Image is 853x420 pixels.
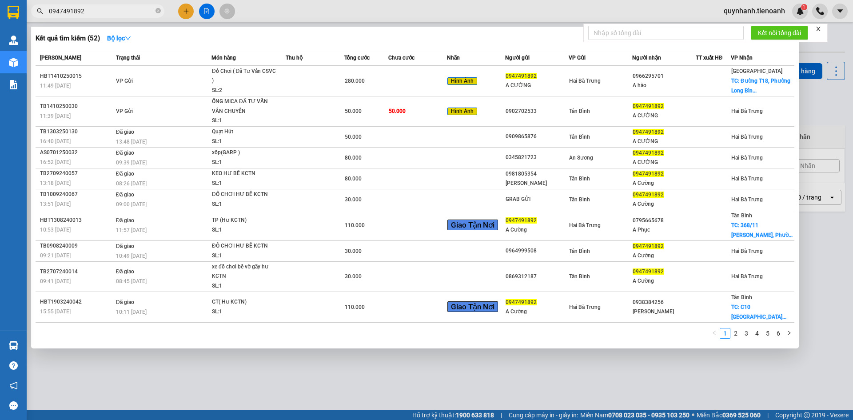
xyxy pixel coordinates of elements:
[569,134,590,140] span: Tân Bình
[731,328,741,338] a: 2
[588,26,744,40] input: Nhập số tổng đài
[345,176,362,182] span: 80.000
[731,68,782,74] span: [GEOGRAPHIC_DATA]
[107,35,131,42] strong: Bộ lọc
[40,72,113,81] div: HBT1410250015
[212,281,279,291] div: SL: 1
[116,201,147,208] span: 09:00 [DATE]
[40,102,113,111] div: TB1410250030
[633,171,664,177] span: 0947491892
[40,138,71,144] span: 16:40 [DATE]
[9,341,18,350] img: warehouse-icon
[212,179,279,188] div: SL: 1
[731,273,763,280] span: Hai Bà Trưng
[447,301,498,312] span: Giao Tận Nơi
[116,180,147,187] span: 08:26 [DATE]
[633,276,695,286] div: A Cường
[633,179,695,188] div: A Cường
[633,268,664,275] span: 0947491892
[116,309,147,315] span: 10:11 [DATE]
[506,73,537,79] span: 0947491892
[345,304,365,310] span: 110.000
[9,58,18,67] img: warehouse-icon
[633,307,695,316] div: [PERSON_NAME]
[741,328,751,338] a: 3
[116,268,134,275] span: Đã giao
[212,116,279,126] div: SL: 1
[388,55,415,61] span: Chưa cước
[345,248,362,254] span: 30.000
[116,108,133,114] span: VP Gửi
[569,304,601,310] span: Hai Bà Trưng
[345,273,362,280] span: 30.000
[100,31,138,45] button: Bộ lọcdown
[506,217,537,224] span: 0947491892
[786,330,792,336] span: right
[212,241,279,251] div: ĐỒ CHƠI HƯ BỂ KCTN
[784,328,794,339] li: Next Page
[36,34,100,43] h3: Kết quả tìm kiếm ( 52 )
[506,132,568,141] div: 0909865876
[731,196,763,203] span: Hai Bà Trưng
[633,251,695,260] div: A Cường
[731,78,790,94] span: TC: Đường T18, Phường Long Bìn...
[116,253,147,259] span: 10:49 [DATE]
[9,381,18,390] span: notification
[155,8,161,13] span: close-circle
[40,127,113,136] div: TB1303250130
[569,222,601,228] span: Hai Bà Trưng
[447,55,460,61] span: Nhãn
[506,81,568,90] div: A CƯỜNG
[731,248,763,254] span: Hai Bà Trưng
[212,158,279,168] div: SL: 1
[116,160,147,166] span: 09:39 [DATE]
[569,248,590,254] span: Tân Bình
[506,195,568,204] div: GRAB GỬI
[506,153,568,162] div: 0345821723
[49,6,154,16] input: Tìm tên, số ĐT hoặc mã đơn
[9,401,18,410] span: message
[212,67,279,86] div: Đồ Chơi ( Đã Tư Vấn CSVC )
[633,81,695,90] div: A hào
[212,251,279,261] div: SL: 1
[633,137,695,146] div: A CƯỜNG
[40,278,71,284] span: 09:41 [DATE]
[40,227,71,233] span: 10:53 [DATE]
[211,55,236,61] span: Món hàng
[763,328,773,338] a: 5
[212,307,279,317] div: SL: 1
[40,216,113,225] div: HBT1308240013
[389,108,406,114] span: 50.000
[633,72,695,81] div: 0966295701
[731,212,752,219] span: Tân Bình
[40,180,71,186] span: 13:18 [DATE]
[447,77,477,85] span: Hình Ảnh
[506,272,568,281] div: 0869312187
[632,55,661,61] span: Người nhận
[40,308,71,315] span: 15:55 [DATE]
[116,192,134,198] span: Đã giao
[116,278,147,284] span: 08:45 [DATE]
[212,216,279,225] div: TP (Hư KCTN)
[784,328,794,339] button: right
[116,55,140,61] span: Trạng thái
[720,328,730,339] li: 1
[40,241,113,251] div: TB0908240009
[696,55,723,61] span: TT xuất HĐ
[633,225,695,235] div: A Phục
[40,169,113,178] div: TB2709240057
[116,227,147,233] span: 11:57 [DATE]
[212,262,279,281] div: xe đồ chơi bể vỡ gãy hư KCTN
[731,176,763,182] span: Hai Bà Trưng
[155,7,161,16] span: close-circle
[731,155,763,161] span: Hai Bà Trưng
[751,26,808,40] button: Kết nối tổng đài
[345,155,362,161] span: 80.000
[506,107,568,116] div: 0902702533
[212,225,279,235] div: SL: 1
[569,108,590,114] span: Tân Bình
[40,148,113,157] div: AS0701250032
[569,78,601,84] span: Hai Bà Trưng
[773,328,783,338] a: 6
[40,159,71,165] span: 16:52 [DATE]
